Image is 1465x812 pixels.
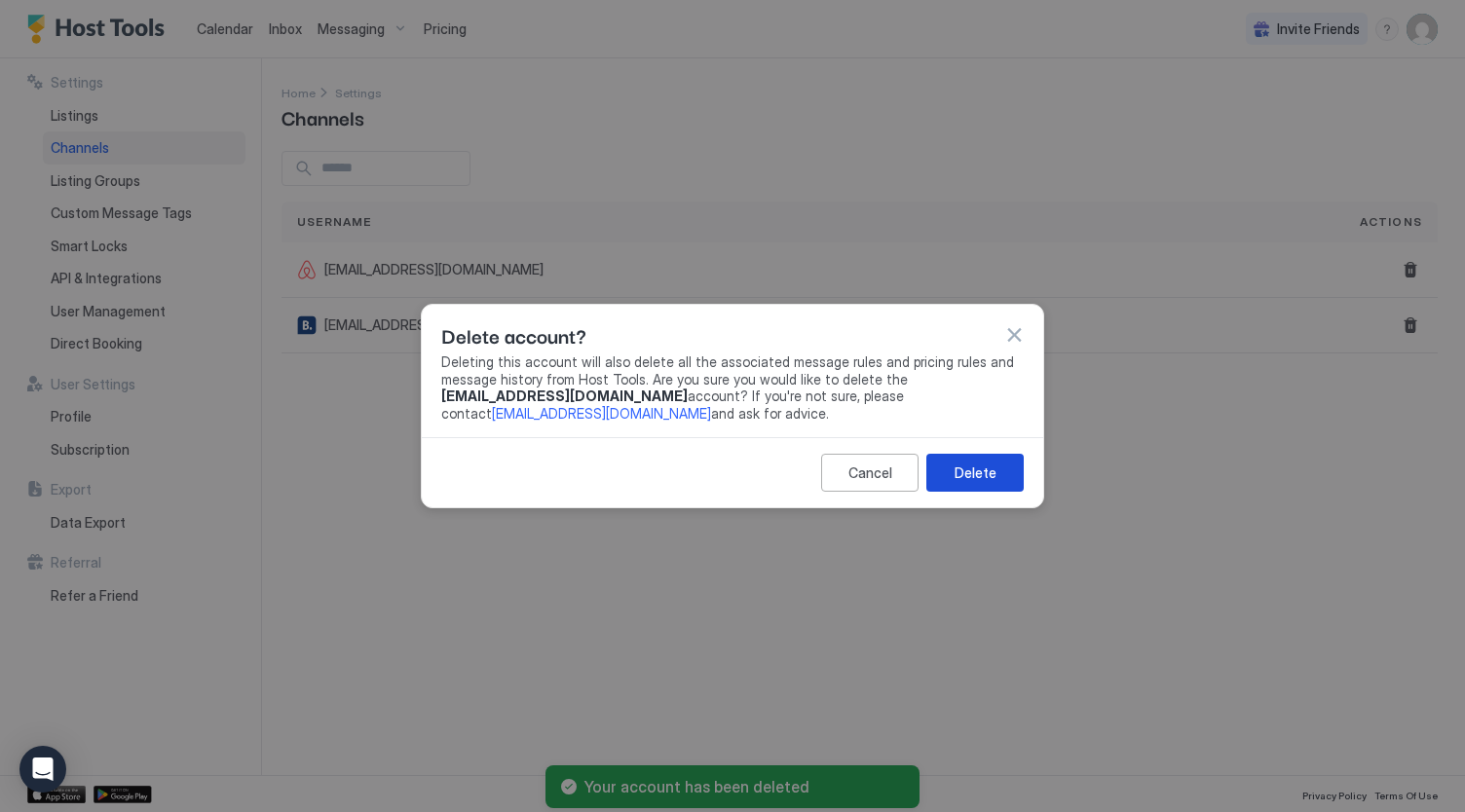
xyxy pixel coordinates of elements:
[492,405,711,422] a: [EMAIL_ADDRESS][DOMAIN_NAME]
[19,746,66,793] div: Open Intercom Messenger
[821,454,919,492] button: Cancel
[955,462,996,483] div: Delete
[926,454,1024,492] button: Delete
[848,462,892,483] div: Cancel
[441,353,1024,422] span: Deleting this account will also delete all the associated message rules and pricing rules and mes...
[441,320,586,350] span: Delete account?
